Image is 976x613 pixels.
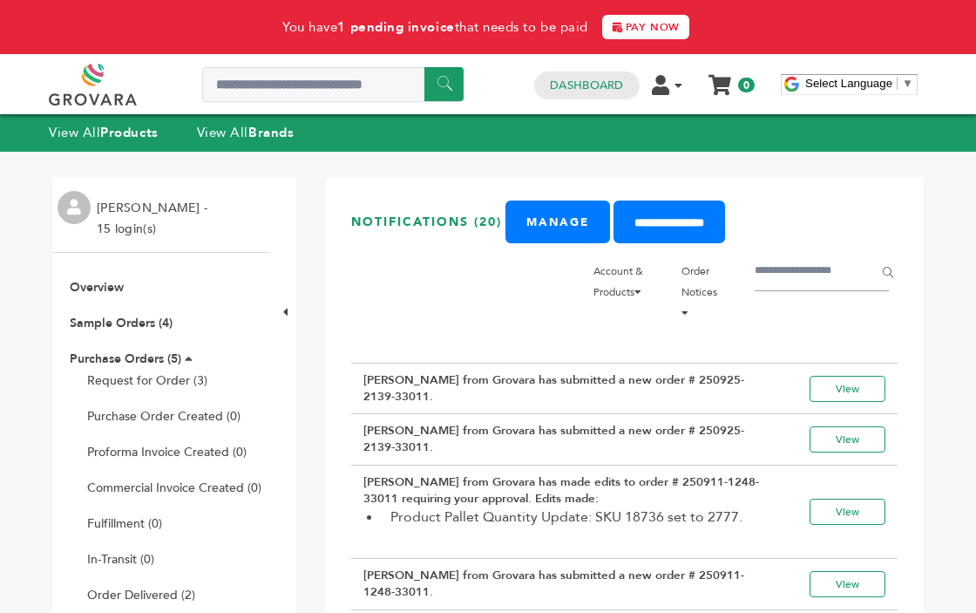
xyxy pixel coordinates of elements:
td: [PERSON_NAME] from Grovara has made edits to order # 250911-1248-33011 requiring your approval. E... [351,465,773,559]
a: My Cart [710,70,730,88]
a: View AllProducts [49,124,159,141]
span: ▼ [902,77,913,90]
a: Proforma Invoice Created (0) [87,444,247,460]
a: Purchase Orders (5) [70,351,181,367]
strong: Brands [248,124,294,141]
a: View [810,499,885,525]
li: [PERSON_NAME] - 15 login(s) [97,198,212,240]
h3: Notifications (20) [351,214,502,230]
a: Select Language​ [805,77,913,90]
a: Dashboard [550,78,623,93]
a: Manage [505,201,610,243]
a: Fulfillment (0) [87,515,162,532]
strong: 1 pending invoice [337,18,454,36]
a: Sample Orders (4) [70,315,173,331]
li: Order Notices [673,252,739,332]
a: View [810,426,885,453]
li: Account & Products [585,252,665,332]
a: View AllBrands [197,124,295,141]
a: Purchase Order Created (0) [87,408,241,425]
a: Request for Order (3) [87,372,207,389]
strong: Products [100,124,158,141]
input: Filter by keywords [755,252,889,291]
td: [PERSON_NAME] from Grovara has submitted a new order # 250911-1248-33011. [351,559,773,610]
span: You have that needs to be paid [282,18,588,36]
img: profile.png [58,191,91,224]
td: [PERSON_NAME] from Grovara has submitted a new order # 250925-2139-33011. [351,414,773,466]
span: Select Language [805,77,892,90]
a: PAY NOW [602,15,689,39]
a: Order Delivered (2) [87,587,195,603]
a: Overview [70,279,124,296]
a: View [810,571,885,597]
input: Search a product or brand... [202,67,464,102]
td: [PERSON_NAME] from Grovara has submitted a new order # 250925-2139-33011. [351,363,773,414]
li: Product Pallet Quantity Update: SKU 18736 set to 2777. [382,507,761,528]
a: View [810,376,885,402]
a: In-Transit (0) [87,551,154,568]
span: 0 [738,78,755,92]
a: Commercial Invoice Created (0) [87,480,261,496]
span: ​ [897,77,898,90]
